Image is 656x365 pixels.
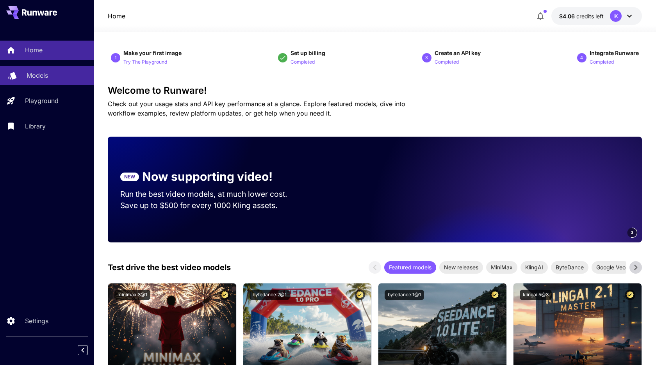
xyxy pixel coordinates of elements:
[123,59,167,66] p: Try The Playground
[590,59,614,66] p: Completed
[580,54,583,61] p: 4
[114,290,150,300] button: minimax:3@1
[520,290,552,300] button: klingai:5@3
[592,263,630,271] span: Google Veo
[27,71,48,80] p: Models
[439,261,483,274] div: New releases
[120,200,302,211] p: Save up to $500 for every 1000 Kling assets.
[631,230,633,235] span: 3
[84,343,94,357] div: Collapse sidebar
[114,54,117,61] p: 1
[108,11,125,21] a: Home
[385,290,424,300] button: bytedance:1@1
[486,261,517,274] div: MiniMax
[108,100,405,117] span: Check out your usage stats and API key performance at a glance. Explore featured models, dive int...
[123,50,182,56] span: Make your first image
[124,173,135,180] p: NEW
[439,263,483,271] span: New releases
[592,261,630,274] div: Google Veo
[120,189,302,200] p: Run the best video models, at much lower cost.
[384,261,436,274] div: Featured models
[108,11,125,21] nav: breadcrumb
[625,290,635,300] button: Certified Model – Vetted for best performance and includes a commercial license.
[435,59,459,66] p: Completed
[559,12,604,20] div: $4.05766
[108,262,231,273] p: Test drive the best video models
[123,57,167,66] button: Try The Playground
[551,7,642,25] button: $4.05766IK
[551,263,588,271] span: ByteDance
[384,263,436,271] span: Featured models
[25,96,59,105] p: Playground
[25,45,43,55] p: Home
[355,290,365,300] button: Certified Model – Vetted for best performance and includes a commercial license.
[521,261,548,274] div: KlingAI
[25,316,48,326] p: Settings
[521,263,548,271] span: KlingAI
[576,13,604,20] span: credits left
[590,57,614,66] button: Completed
[435,57,459,66] button: Completed
[551,261,588,274] div: ByteDance
[486,263,517,271] span: MiniMax
[142,168,273,185] p: Now supporting video!
[291,59,315,66] p: Completed
[108,85,642,96] h3: Welcome to Runware!
[425,54,428,61] p: 3
[490,290,500,300] button: Certified Model – Vetted for best performance and includes a commercial license.
[435,50,481,56] span: Create an API key
[610,10,622,22] div: IK
[590,50,639,56] span: Integrate Runware
[291,57,315,66] button: Completed
[25,121,46,131] p: Library
[78,345,88,355] button: Collapse sidebar
[219,290,230,300] button: Certified Model – Vetted for best performance and includes a commercial license.
[291,50,325,56] span: Set up billing
[559,13,576,20] span: $4.06
[250,290,290,300] button: bytedance:2@1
